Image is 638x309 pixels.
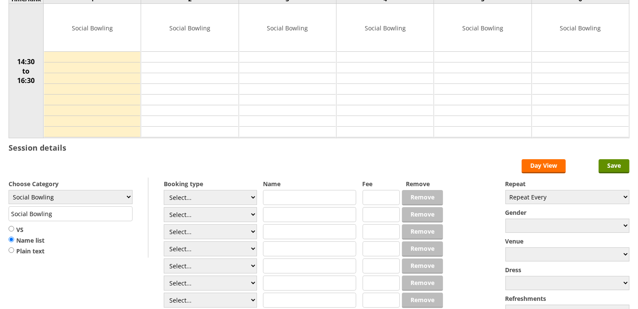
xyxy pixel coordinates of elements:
[505,266,629,274] label: Dress
[9,4,44,138] td: 14:30 to 16:30
[9,236,14,243] input: Name list
[599,159,629,173] input: Save
[9,226,44,234] label: VS
[9,180,133,188] label: Choose Category
[505,237,629,245] label: Venue
[9,143,66,153] h3: Session details
[505,294,629,303] label: Refreshments
[363,180,400,188] label: Fee
[505,208,629,217] label: Gender
[434,4,531,52] td: Social Bowling
[164,180,257,188] label: Booking type
[406,180,443,188] label: Remove
[9,226,14,232] input: VS
[505,180,629,188] label: Repeat
[9,247,14,253] input: Plain text
[532,4,629,52] td: Social Bowling
[239,4,336,52] td: Social Bowling
[337,4,433,52] td: Social Bowling
[9,236,44,245] label: Name list
[9,206,133,221] input: Title/Description
[142,4,238,52] td: Social Bowling
[9,247,44,256] label: Plain text
[263,180,356,188] label: Name
[522,159,566,173] a: Day View
[44,4,140,52] td: Social Bowling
